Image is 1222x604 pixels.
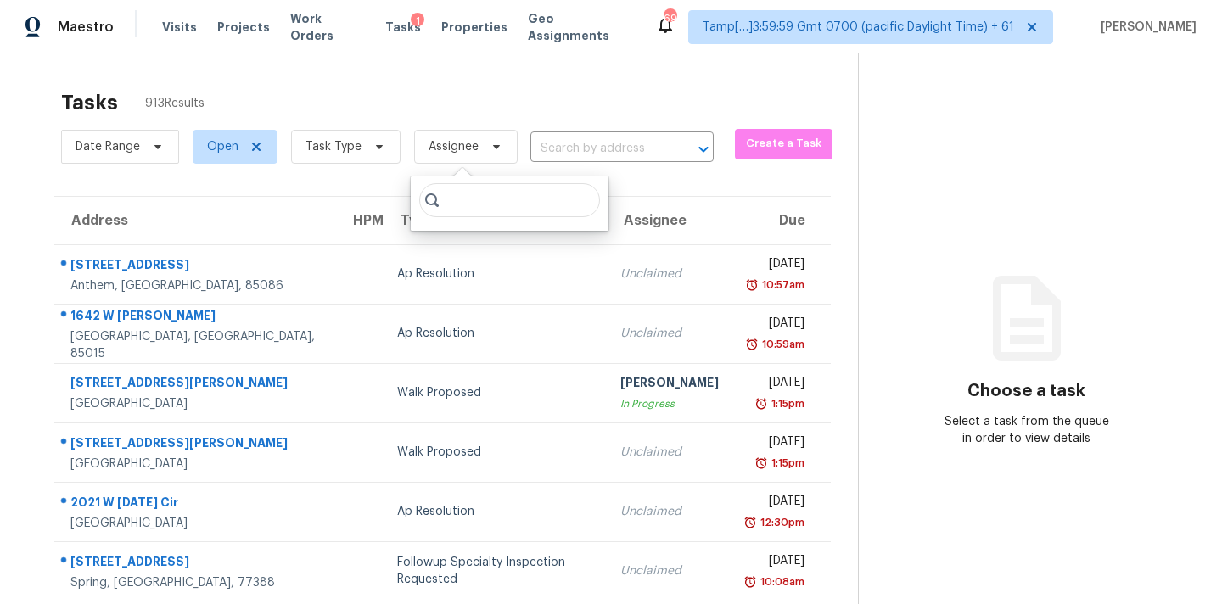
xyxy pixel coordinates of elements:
img: Overdue Alarm Icon [745,336,759,353]
span: Tamp[…]3:59:59 Gmt 0700 (pacific Daylight Time) + 61 [703,19,1014,36]
span: [PERSON_NAME] [1094,19,1197,36]
div: Spring, [GEOGRAPHIC_DATA], 77388 [70,574,322,591]
span: Create a Task [743,134,824,154]
img: Overdue Alarm Icon [754,455,768,472]
div: In Progress [620,395,719,412]
div: [DATE] [746,552,804,573]
div: Followup Specialty Inspection Requested [397,554,593,588]
div: Select a task from the queue in order to view details [943,413,1111,447]
div: [STREET_ADDRESS] [70,553,322,574]
div: Anthem, [GEOGRAPHIC_DATA], 85086 [70,277,322,294]
span: Open [207,138,238,155]
span: Work Orders [290,10,365,44]
span: Task Type [305,138,362,155]
div: Walk Proposed [397,444,593,461]
h2: Tasks [61,94,118,111]
img: Overdue Alarm Icon [745,277,759,294]
span: Properties [441,19,507,36]
div: [DATE] [746,255,804,277]
div: [PERSON_NAME] [620,374,719,395]
div: 1642 W [PERSON_NAME] [70,307,322,328]
img: Overdue Alarm Icon [743,573,757,590]
div: Unclaimed [620,444,719,461]
input: Search by address [530,136,666,162]
div: 1:15pm [768,455,804,472]
button: Create a Task [735,129,832,159]
div: [DATE] [746,374,804,395]
th: Address [54,197,336,244]
span: Projects [217,19,270,36]
span: Tasks [385,21,421,33]
div: [GEOGRAPHIC_DATA], [GEOGRAPHIC_DATA], 85015 [70,328,322,362]
div: [STREET_ADDRESS][PERSON_NAME] [70,434,322,456]
div: [STREET_ADDRESS] [70,256,322,277]
th: Due [732,197,831,244]
span: 913 Results [145,95,205,112]
div: 1 [411,13,424,30]
div: [DATE] [746,493,804,514]
img: Overdue Alarm Icon [754,395,768,412]
span: Assignee [429,138,479,155]
div: 2021 W [DATE] Cir [70,494,322,515]
img: Overdue Alarm Icon [743,514,757,531]
div: Unclaimed [620,503,719,520]
div: 10:59am [759,336,804,353]
div: [GEOGRAPHIC_DATA] [70,515,322,532]
div: 10:57am [759,277,804,294]
span: Visits [162,19,197,36]
div: Unclaimed [620,325,719,342]
h3: Choose a task [967,383,1085,400]
th: HPM [336,197,384,244]
div: Unclaimed [620,562,719,579]
span: Maestro [58,19,114,36]
span: Date Range [76,138,140,155]
th: Assignee [607,197,732,244]
div: Ap Resolution [397,325,593,342]
div: Walk Proposed [397,384,593,401]
div: Ap Resolution [397,266,593,282]
button: Open [692,137,715,161]
span: Geo Assignments [528,10,635,44]
div: [GEOGRAPHIC_DATA] [70,395,322,412]
div: 699 [664,10,675,27]
div: [STREET_ADDRESS][PERSON_NAME] [70,374,322,395]
div: 12:30pm [757,514,804,531]
div: [DATE] [746,315,804,336]
div: Unclaimed [620,266,719,282]
div: [GEOGRAPHIC_DATA] [70,456,322,473]
th: Type [384,197,607,244]
div: 10:08am [757,573,804,590]
div: [DATE] [746,433,804,455]
div: 1:15pm [768,395,804,412]
div: Ap Resolution [397,503,593,520]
